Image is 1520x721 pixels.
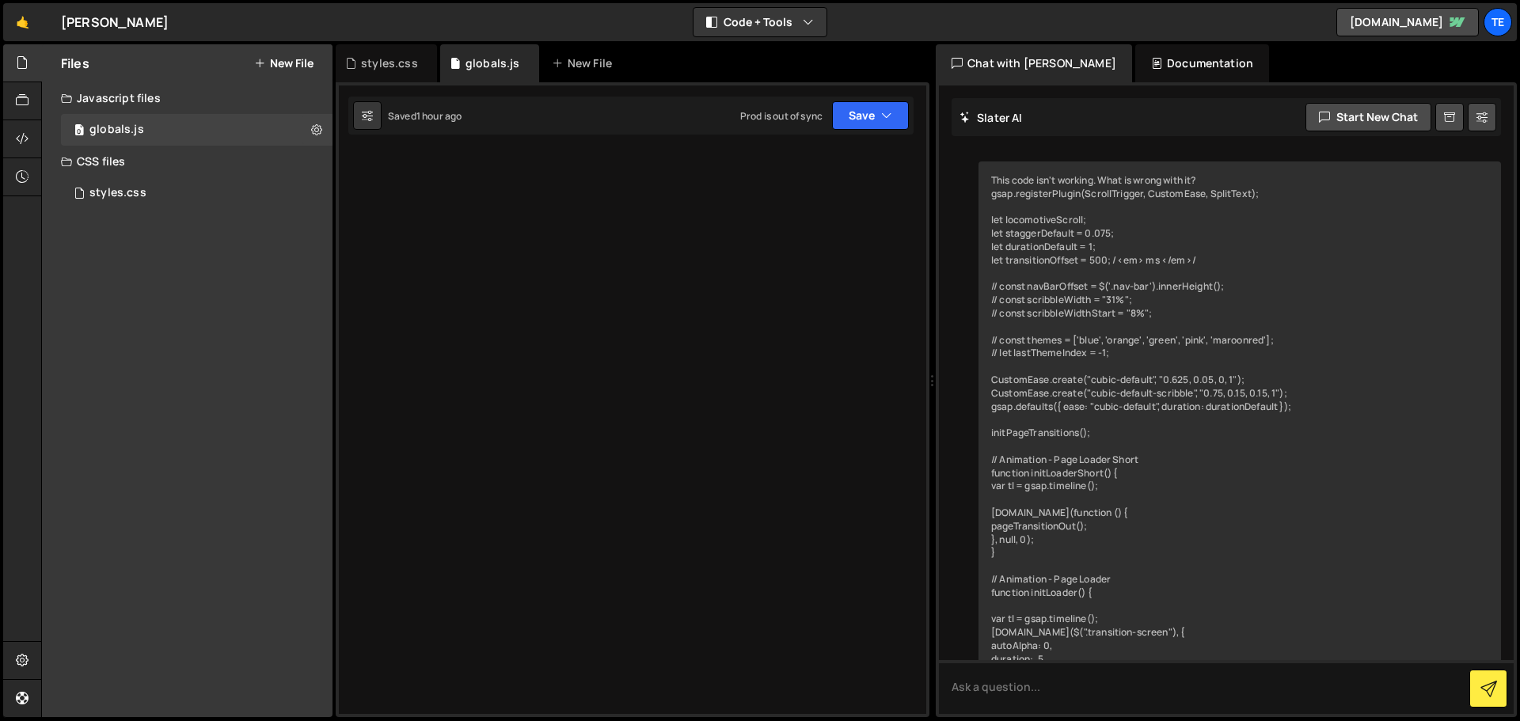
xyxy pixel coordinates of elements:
div: [PERSON_NAME] [61,13,169,32]
div: Documentation [1135,44,1269,82]
a: Te [1484,8,1512,36]
span: 0 [74,125,84,138]
div: CSS files [42,146,332,177]
div: styles.css [89,186,146,200]
div: 16160/43434.js [61,114,332,146]
div: globals.js [465,55,520,71]
div: Chat with [PERSON_NAME] [936,44,1132,82]
h2: Files [61,55,89,72]
button: Code + Tools [693,8,826,36]
h2: Slater AI [959,110,1023,125]
div: 16160/43441.css [61,177,332,209]
button: New File [254,57,313,70]
div: 1 hour ago [416,109,462,123]
button: Start new chat [1305,103,1431,131]
div: New File [552,55,618,71]
a: 🤙 [3,3,42,41]
div: styles.css [361,55,418,71]
a: [DOMAIN_NAME] [1336,8,1479,36]
div: Prod is out of sync [740,109,823,123]
div: globals.js [89,123,144,137]
div: Saved [388,109,462,123]
div: Javascript files [42,82,332,114]
button: Save [832,101,909,130]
